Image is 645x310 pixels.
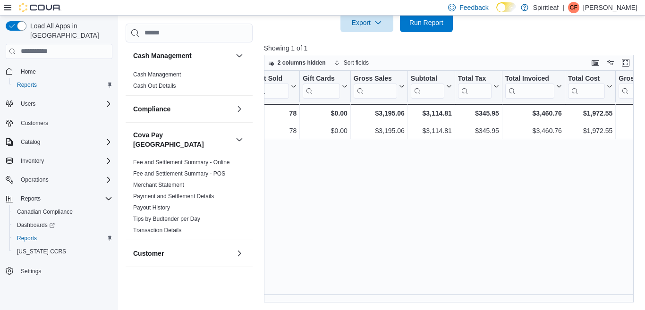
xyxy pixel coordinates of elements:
[26,21,112,40] span: Load All Apps in [GEOGRAPHIC_DATA]
[133,170,225,177] a: Fee and Settlement Summary - POS
[133,71,181,78] a: Cash Management
[234,134,245,145] button: Cova Pay [GEOGRAPHIC_DATA]
[331,57,373,68] button: Sort fields
[17,235,37,242] span: Reports
[17,155,48,167] button: Inventory
[133,249,232,258] button: Customer
[133,249,164,258] h3: Customer
[21,138,40,146] span: Catalog
[133,216,200,222] a: Tips by Budtender per Day
[409,18,443,27] span: Run Report
[133,227,181,234] a: Transaction Details
[17,98,39,109] button: Users
[505,108,562,119] div: $3,460.76
[2,173,116,186] button: Operations
[17,174,112,185] span: Operations
[133,82,176,90] span: Cash Out Details
[133,159,230,166] a: Fee and Settlement Summary - Online
[133,130,232,149] button: Cova Pay [GEOGRAPHIC_DATA]
[19,3,61,12] img: Cova
[533,2,559,13] p: Spiritleaf
[411,108,452,119] div: $3,114.81
[13,206,76,218] a: Canadian Compliance
[17,193,44,204] button: Reports
[2,97,116,110] button: Users
[133,204,170,211] a: Payout History
[9,205,116,218] button: Canadian Compliance
[21,100,35,108] span: Users
[2,154,116,168] button: Inventory
[400,13,453,32] button: Run Report
[13,233,41,244] a: Reports
[17,136,112,148] span: Catalog
[354,108,405,119] div: $3,195.06
[340,13,393,32] button: Export
[278,59,326,67] span: 2 columns hidden
[17,136,44,148] button: Catalog
[459,3,488,12] span: Feedback
[17,208,73,216] span: Canadian Compliance
[21,119,48,127] span: Customers
[568,2,579,13] div: Chelsea F
[590,57,601,68] button: Keyboard shortcuts
[303,108,348,119] div: $0.00
[2,65,116,78] button: Home
[9,245,116,258] button: [US_STATE] CCRS
[9,232,116,245] button: Reports
[17,117,112,129] span: Customers
[13,79,41,91] a: Reports
[583,2,637,13] p: [PERSON_NAME]
[133,181,184,189] span: Merchant Statement
[21,157,44,165] span: Inventory
[13,246,112,257] span: Washington CCRS
[2,116,116,130] button: Customers
[133,215,200,223] span: Tips by Budtender per Day
[562,2,564,13] p: |
[17,265,112,276] span: Settings
[133,182,184,188] a: Merchant Statement
[605,57,616,68] button: Display options
[133,51,192,60] h3: Cash Management
[344,59,369,67] span: Sort fields
[568,108,612,119] div: $1,972.55
[13,79,112,91] span: Reports
[17,155,112,167] span: Inventory
[17,98,112,109] span: Users
[2,192,116,205] button: Reports
[17,66,112,77] span: Home
[458,108,499,119] div: $345.95
[17,248,66,255] span: [US_STATE] CCRS
[133,104,170,114] h3: Compliance
[264,57,330,68] button: 2 columns hidden
[234,50,245,61] button: Cash Management
[234,275,245,286] button: Discounts & Promotions
[17,193,112,204] span: Reports
[17,66,40,77] a: Home
[13,219,112,231] span: Dashboards
[234,103,245,115] button: Compliance
[21,268,41,275] span: Settings
[496,2,516,12] input: Dark Mode
[17,81,37,89] span: Reports
[126,69,253,95] div: Cash Management
[17,117,52,129] a: Customers
[13,233,112,244] span: Reports
[17,221,55,229] span: Dashboards
[21,195,41,202] span: Reports
[264,43,637,53] p: Showing 1 of 1
[17,266,45,277] a: Settings
[234,248,245,259] button: Customer
[346,13,388,32] span: Export
[570,2,577,13] span: CF
[133,193,214,200] a: Payment and Settlement Details
[255,108,297,119] div: 78
[2,264,116,277] button: Settings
